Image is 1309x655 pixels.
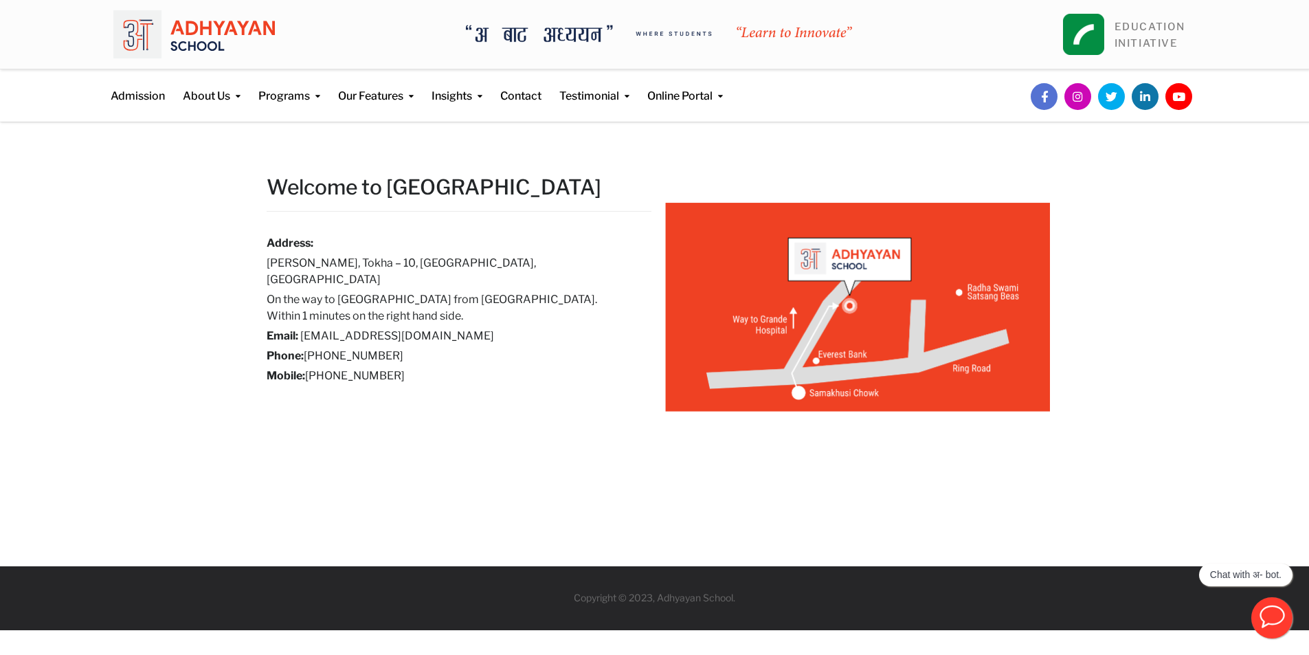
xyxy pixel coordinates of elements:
h6: [PERSON_NAME], Tokha – 10, [GEOGRAPHIC_DATA], [GEOGRAPHIC_DATA] [267,255,631,288]
a: [EMAIL_ADDRESS][DOMAIN_NAME] [300,329,494,342]
strong: Mobile: [267,369,305,382]
h6: [PHONE_NUMBER] [267,348,631,364]
h6: [PHONE_NUMBER] [267,368,631,384]
strong: Phone: [267,349,304,362]
h6: On the way to [GEOGRAPHIC_DATA] from [GEOGRAPHIC_DATA]. Within 1 minutes on the right hand side. [267,291,631,324]
a: Our Features [338,69,414,104]
a: Contact [500,69,541,104]
strong: Address: [267,236,313,249]
img: logo [113,10,275,58]
h2: Welcome to [GEOGRAPHIC_DATA] [267,174,651,200]
a: Testimonial [559,69,629,104]
a: Programs [258,69,320,104]
img: square_leapfrog [1063,14,1104,55]
a: Admission [111,69,165,104]
a: About Us [183,69,240,104]
a: Copyright © 2023, Adhyayan School. [574,592,735,603]
a: Online Portal [647,69,723,104]
strong: Email: [267,329,298,342]
p: Chat with अ- bot. [1210,569,1282,581]
a: EDUCATIONINITIATIVE [1115,21,1185,49]
img: A Bata Adhyayan where students learn to Innovate [466,25,852,43]
a: Insights [432,69,482,104]
img: Adhyayan - Map [665,203,1050,412]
